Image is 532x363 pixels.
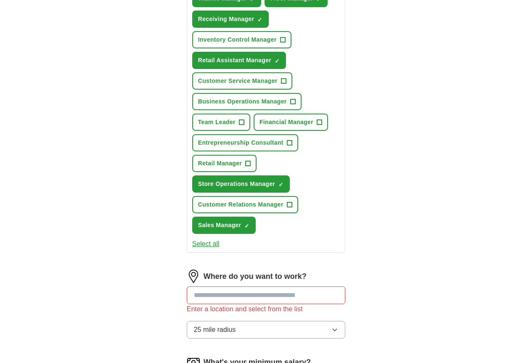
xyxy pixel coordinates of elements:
span: Financial Manager [259,118,313,127]
button: Store Operations Manager✓ [192,175,290,193]
span: Customer Service Manager [198,77,278,85]
button: Retail Manager [192,155,257,172]
div: Enter a location and select from the list [187,304,346,314]
span: ✓ [257,16,262,23]
span: Team Leader [198,118,236,127]
button: Financial Manager [254,114,328,131]
span: Entrepreneurship Consultant [198,138,283,147]
span: Retail Assistant Manager [198,56,271,65]
span: Store Operations Manager [198,180,275,188]
button: Customer Relations Manager [192,196,298,213]
label: Where do you want to work? [204,271,307,282]
span: ✓ [275,58,280,64]
button: Inventory Control Manager [192,31,291,48]
button: Select all [192,239,220,249]
span: Receiving Manager [198,15,254,24]
span: ✓ [244,223,249,229]
button: Entrepreneurship Consultant [192,134,298,151]
span: Sales Manager [198,221,241,230]
span: Business Operations Manager [198,97,287,106]
button: Receiving Manager✓ [192,11,269,28]
button: Business Operations Manager [192,93,302,110]
span: ✓ [278,181,283,188]
button: Retail Assistant Manager✓ [192,52,286,69]
img: location.png [187,270,200,283]
button: 25 mile radius [187,321,346,339]
button: Customer Service Manager [192,72,292,90]
button: Sales Manager✓ [192,217,256,234]
span: Customer Relations Manager [198,200,283,209]
button: Team Leader [192,114,250,131]
span: Retail Manager [198,159,242,168]
span: 25 mile radius [194,325,236,335]
span: Inventory Control Manager [198,35,277,44]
